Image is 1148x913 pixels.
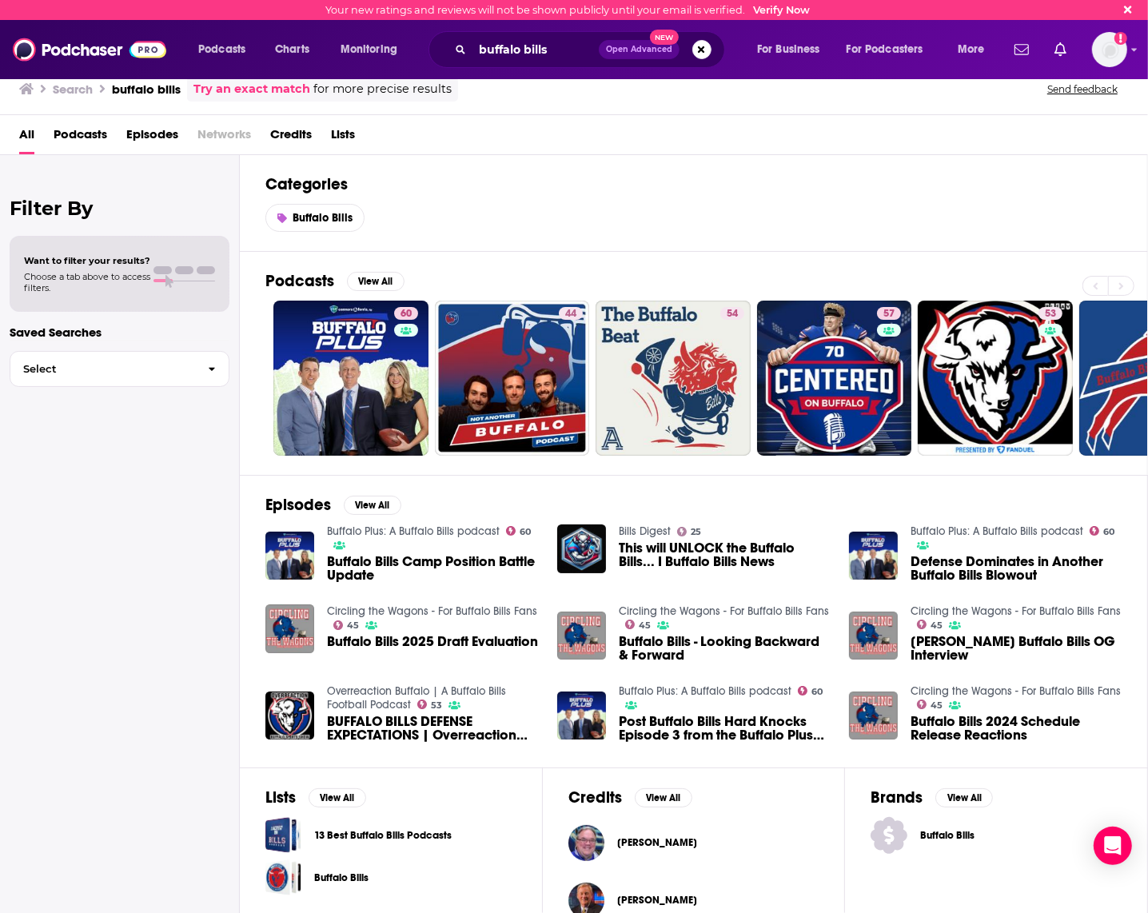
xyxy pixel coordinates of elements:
span: [PERSON_NAME] Buffalo Bills OG Interview [911,635,1122,662]
img: Podchaser - Follow, Share and Rate Podcasts [13,34,166,65]
a: Defense Dominates in Another Buffalo Bills Blowout [911,555,1122,582]
button: Open AdvancedNew [599,40,680,59]
a: This will UNLOCK the Buffalo Bills... I Buffalo Bills News [619,541,830,568]
a: Try an exact match [193,80,310,98]
a: CreditsView All [568,787,692,807]
a: 54 [596,301,751,456]
a: Buffalo Bills 2025 Draft Evaluation [327,635,538,648]
span: [PERSON_NAME] [617,836,697,849]
img: Buffalo Bills 2024 Schedule Release Reactions [849,692,898,740]
span: Networks [197,122,251,154]
h2: Podcasts [265,271,334,291]
a: Post Buffalo Bills Hard Knocks Episode 3 from the Buffalo Plus team [619,715,830,742]
span: Logged in as charlottestone [1092,32,1127,67]
a: Show notifications dropdown [1048,36,1073,63]
a: Episodes [126,122,178,154]
a: John Murphy [568,825,604,861]
a: 13 Best Buffalo Bills Podcasts [314,827,452,844]
span: 57 [883,306,895,322]
span: 60 [1103,528,1114,536]
img: Defense Dominates in Another Buffalo Bills Blowout [849,532,898,580]
a: Bills Digest [619,524,671,538]
a: BrandsView All [871,787,993,807]
a: 60 [394,307,418,320]
img: Buffalo Bills - Looking Backward & Forward [557,612,606,660]
a: 53 [417,700,443,709]
a: 25 [677,527,702,536]
span: 60 [401,306,412,322]
button: open menu [947,37,1005,62]
a: Circling the Wagons - For Buffalo Bills Fans [619,604,829,618]
a: BUFFALO BILLS DEFENSE EXPECTATIONS | Overreaction Buffalo [265,692,314,740]
svg: Email not verified [1114,32,1127,45]
a: 53 [1038,307,1062,320]
span: Podcasts [54,122,107,154]
a: Circling the Wagons - For Buffalo Bills Fans [911,604,1121,618]
a: Overreaction Buffalo | A Buffalo Bills Football Podcast [327,684,506,712]
span: For Podcasters [847,38,923,61]
span: 44 [565,306,576,322]
div: Open Intercom Messenger [1094,827,1132,865]
span: Want to filter your results? [24,255,150,266]
img: User Profile [1092,32,1127,67]
h3: Search [53,82,93,97]
h2: Categories [265,174,1122,194]
span: 45 [931,702,943,709]
a: 60 [798,686,823,696]
span: 45 [347,622,359,629]
a: ListsView All [265,787,366,807]
span: Podcasts [198,38,245,61]
img: Buffalo Bills 2025 Draft Evaluation [265,604,314,653]
a: 45 [917,700,943,709]
span: Charts [275,38,309,61]
a: John Davis Buffalo Bills OG Interview [911,635,1122,662]
img: This will UNLOCK the Buffalo Bills... I Buffalo Bills News [557,524,606,573]
span: Choose a tab above to access filters. [24,271,150,293]
span: Select [10,364,195,374]
span: Lists [331,122,355,154]
button: John MurphyJohn Murphy [568,817,819,868]
a: Charts [265,37,319,62]
a: 45 [333,620,360,630]
h2: Filter By [10,197,229,220]
span: Buffalo Bills [920,829,1014,842]
button: open menu [746,37,840,62]
span: 53 [431,702,442,709]
button: Select [10,351,229,387]
a: Buffalo Bills [265,204,365,232]
div: Search podcasts, credits, & more... [444,31,740,68]
a: 54 [720,307,744,320]
a: Buffalo Plus: A Buffalo Bills podcast [911,524,1083,538]
button: View All [344,496,401,515]
a: Buffalo Bills - Looking Backward & Forward [619,635,830,662]
a: PodcastsView All [265,271,405,291]
a: Circling the Wagons - For Buffalo Bills Fans [911,684,1121,698]
a: EpisodesView All [265,495,401,515]
a: Buffalo Bills Camp Position Battle Update [265,532,314,580]
a: 57 [877,307,901,320]
p: Saved Searches [10,325,229,340]
a: Buffalo Plus: A Buffalo Bills podcast [327,524,500,538]
button: View All [309,788,366,807]
a: Credits [270,122,312,154]
a: 45 [917,620,943,629]
img: Post Buffalo Bills Hard Knocks Episode 3 from the Buffalo Plus team [557,692,606,740]
h3: buffalo bills [112,82,181,97]
button: open menu [836,37,947,62]
a: All [19,122,34,154]
span: For Business [757,38,820,61]
a: John Davis Buffalo Bills OG Interview [849,612,898,660]
a: 60 [273,301,429,456]
span: 13 Best Buffalo Bills Podcasts [265,817,301,853]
